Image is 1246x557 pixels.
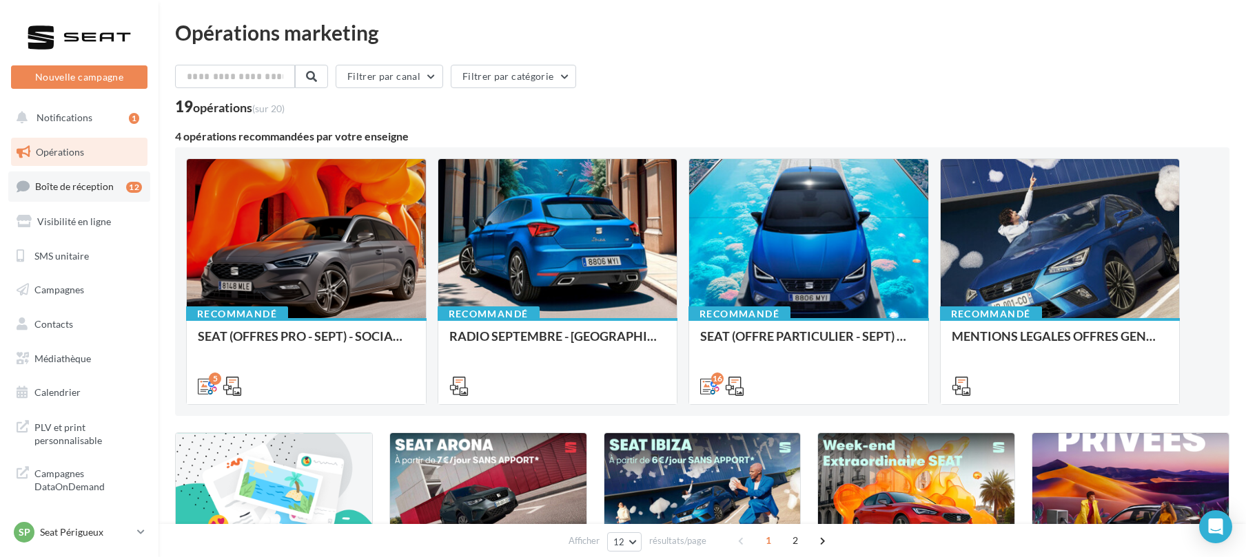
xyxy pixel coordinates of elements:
[649,534,706,547] span: résultats/page
[175,131,1229,142] div: 4 opérations recommandées par votre enseigne
[11,519,147,545] a: SP Seat Périgueux
[8,378,150,407] a: Calendrier
[607,532,642,551] button: 12
[34,464,142,494] span: Campagnes DataOnDemand
[34,418,142,448] span: PLV et print personnalisable
[688,306,790,322] div: Recommandé
[940,306,1042,322] div: Recommandé
[8,310,150,339] a: Contacts
[209,372,221,385] div: 5
[126,182,142,193] div: 12
[8,242,150,271] a: SMS unitaire
[8,344,150,373] a: Médiathèque
[175,99,285,114] div: 19
[34,318,73,330] span: Contacts
[8,459,150,499] a: Campagnes DataOnDemand
[711,372,724,385] div: 16
[8,171,150,201] a: Boîte de réception12
[784,529,806,551] span: 2
[757,529,779,551] span: 1
[438,306,540,322] div: Recommandé
[198,329,415,357] div: SEAT (OFFRES PRO - SEPT) - SOCIAL MEDIA
[36,146,84,158] span: Opérations
[569,534,600,547] span: Afficher
[1199,510,1232,543] div: Open Intercom Messenger
[952,329,1169,357] div: MENTIONS LEGALES OFFRES GENERIQUES PRESSE 2025
[34,249,89,261] span: SMS unitaire
[186,306,288,322] div: Recommandé
[19,525,30,539] span: SP
[34,284,84,295] span: Campagnes
[129,113,139,124] div: 1
[8,275,150,304] a: Campagnes
[8,412,150,453] a: PLV et print personnalisable
[451,65,576,88] button: Filtrer par catégorie
[175,22,1229,43] div: Opérations marketing
[252,103,285,114] span: (sur 20)
[336,65,443,88] button: Filtrer par canal
[37,216,111,227] span: Visibilité en ligne
[11,65,147,89] button: Nouvelle campagne
[34,386,81,398] span: Calendrier
[8,103,145,132] button: Notifications 1
[613,536,625,547] span: 12
[8,138,150,167] a: Opérations
[193,101,285,114] div: opérations
[700,329,917,357] div: SEAT (OFFRE PARTICULIER - SEPT) - SOCIAL MEDIA
[8,207,150,236] a: Visibilité en ligne
[449,329,666,357] div: RADIO SEPTEMBRE - [GEOGRAPHIC_DATA] 6€/Jour + Week-end extraordinaire
[37,112,92,123] span: Notifications
[40,525,132,539] p: Seat Périgueux
[35,180,114,192] span: Boîte de réception
[34,353,91,364] span: Médiathèque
